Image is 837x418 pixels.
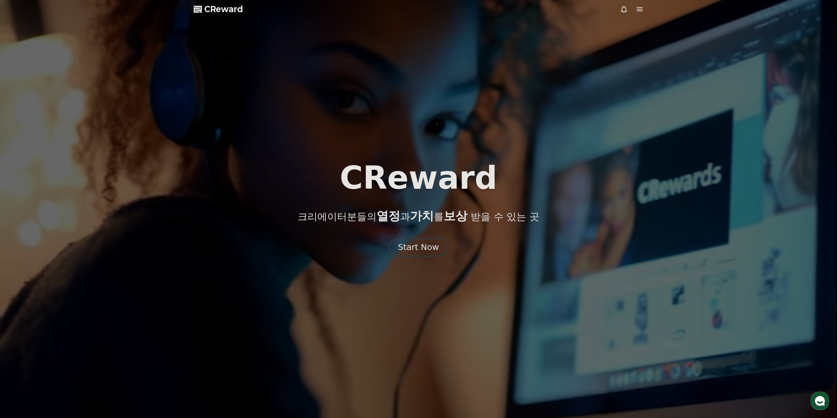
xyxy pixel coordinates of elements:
[398,242,439,253] div: Start Now
[410,209,434,223] span: 가치
[204,4,243,14] span: CReward
[60,219,68,224] span: 대화
[298,209,539,223] p: 크리에이터분들의 과 를 받을 수 있는 곳
[444,209,467,223] span: 보상
[377,209,400,223] span: 열정
[21,218,25,224] span: 홈
[43,209,85,225] a: 대화
[102,218,110,224] span: 설정
[340,162,497,194] h1: CReward
[194,4,243,14] a: CReward
[389,238,448,257] button: Start Now
[85,209,126,225] a: 설정
[2,209,43,225] a: 홈
[390,245,447,251] a: Start Now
